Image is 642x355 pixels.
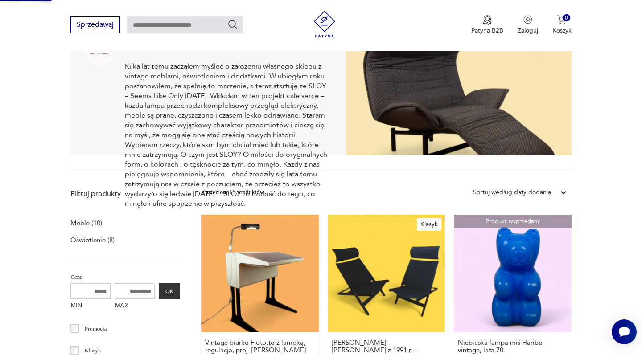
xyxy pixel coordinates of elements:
[201,188,264,197] div: Znaleziono 19 produktów
[70,217,102,229] a: Meble (10)
[518,15,538,35] button: Zaloguj
[471,15,503,35] a: Ikona medaluPatyna B2B
[471,15,503,35] button: Patyna B2B
[557,15,566,24] img: Ikona koszyka
[159,283,180,299] button: OK
[311,11,338,37] img: Patyna - sklep z meblami i dekoracjami vintage
[70,189,180,199] p: Filtruj produkty
[125,61,332,208] p: Kilka lat temu zacząłem myśleć o założeniu własnego sklepu z vintage meblami, oświetleniem i doda...
[115,299,155,313] label: MAX
[85,37,114,66] img: SLOY
[552,26,572,35] p: Koszyk
[70,22,120,29] a: Sprzedawaj
[523,15,532,24] img: Ikonka użytkownika
[552,15,572,35] button: 0Koszyk
[70,234,115,246] a: Oświetlenie (8)
[518,26,538,35] p: Zaloguj
[85,324,107,334] p: Promocja
[483,15,492,25] img: Ikona medalu
[471,26,503,35] p: Patyna B2B
[70,299,111,313] label: MIN
[70,272,180,282] p: Cena
[473,188,551,197] div: Sortuj według daty dodania
[70,16,120,33] button: Sprzedawaj
[612,319,637,344] iframe: Smartsupp widget button
[205,339,314,354] h3: Vintage biurko Flototto z lampką, regulacja, proj. [PERSON_NAME]
[227,19,238,30] button: Szukaj
[346,14,571,155] img: SLOY
[563,14,570,22] div: 0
